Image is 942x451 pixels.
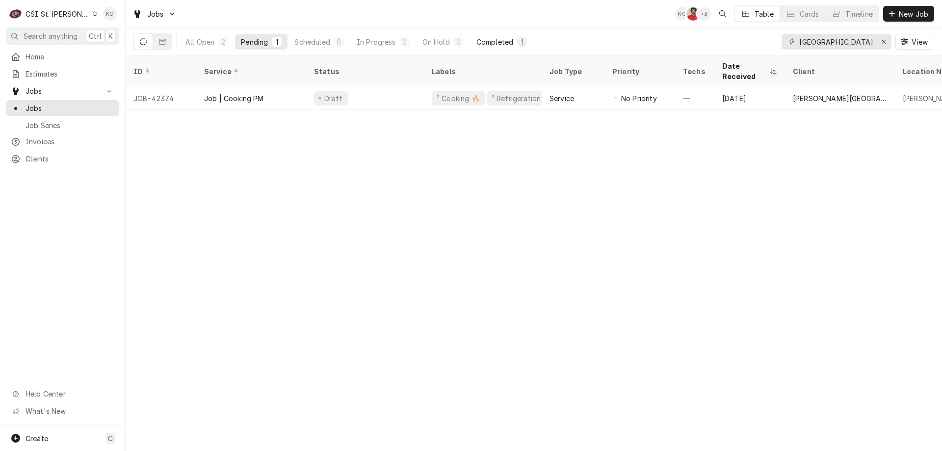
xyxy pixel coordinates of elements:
[26,103,114,113] span: Jobs
[6,403,119,419] a: Go to What's New
[241,37,268,47] div: Pending
[323,93,344,104] div: Draft
[683,66,706,77] div: Techs
[686,7,700,21] div: Nicholas Faubert's Avatar
[491,93,552,104] div: ² Refrigeration ❄️
[549,93,574,104] div: Service
[26,69,114,79] span: Estimates
[26,52,114,62] span: Home
[402,37,408,47] div: 0
[6,27,119,45] button: Search anythingCtrlK
[129,6,181,22] a: Go to Jobs
[675,7,689,21] div: KC
[876,34,891,50] button: Erase input
[26,389,113,399] span: Help Center
[24,31,78,41] span: Search anything
[26,434,48,443] span: Create
[126,86,196,110] div: JOB-42374
[336,37,342,47] div: 0
[6,100,119,116] a: Jobs
[204,93,264,104] div: Job | Cooking PM
[714,86,785,110] div: [DATE]
[476,37,513,47] div: Completed
[686,7,700,21] div: NF
[26,406,113,416] span: What's New
[204,66,296,77] div: Service
[103,7,117,21] div: Kelly Christen's Avatar
[549,66,597,77] div: Job Type
[675,86,714,110] div: —
[314,66,414,77] div: Status
[755,9,774,19] div: Table
[357,37,396,47] div: In Progress
[722,61,767,81] div: Date Received
[26,86,100,96] span: Jobs
[422,37,450,47] div: On Hold
[436,93,481,104] div: ² Cooking 🔥
[220,37,226,47] div: 2
[910,37,930,47] span: View
[883,6,934,22] button: New Job
[456,37,462,47] div: 0
[294,37,330,47] div: Scheduled
[185,37,214,47] div: All Open
[897,9,930,19] span: New Job
[895,34,934,50] button: View
[9,7,23,21] div: CSI St. Louis's Avatar
[6,117,119,133] a: Job Series
[6,66,119,82] a: Estimates
[9,7,23,21] div: C
[621,93,657,104] span: No Priority
[108,433,113,444] span: C
[697,7,711,21] div: + 3
[133,66,186,77] div: ID
[103,7,117,21] div: KC
[715,6,731,22] button: Open search
[26,136,114,147] span: Invoices
[89,31,102,41] span: Ctrl
[26,154,114,164] span: Clients
[845,9,873,19] div: Timeline
[793,93,887,104] div: [PERSON_NAME][GEOGRAPHIC_DATA]
[799,34,873,50] input: Keyword search
[6,151,119,167] a: Clients
[432,66,534,77] div: Labels
[108,31,113,41] span: K
[800,9,819,19] div: Cards
[274,37,280,47] div: 1
[147,9,164,19] span: Jobs
[793,66,885,77] div: Client
[675,7,689,21] div: Kelly Christen's Avatar
[519,37,525,47] div: 1
[26,9,89,19] div: CSI St. [PERSON_NAME]
[612,66,665,77] div: Priority
[6,83,119,99] a: Go to Jobs
[26,120,114,131] span: Job Series
[6,49,119,65] a: Home
[6,133,119,150] a: Invoices
[6,386,119,402] a: Go to Help Center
